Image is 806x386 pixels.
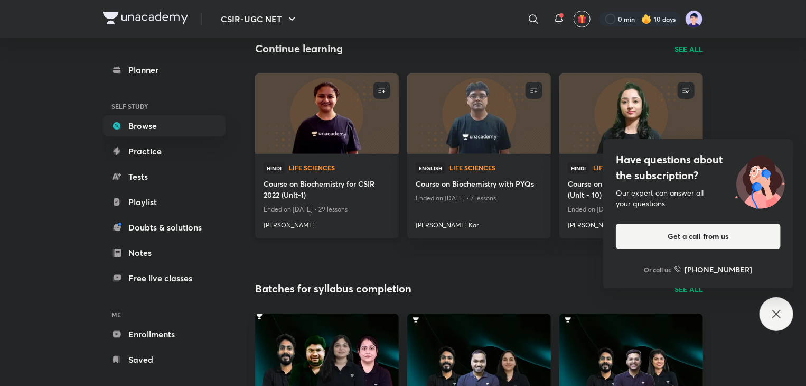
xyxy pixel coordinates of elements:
h4: Have questions about the subscription? [616,152,781,183]
a: new-thumbnail [559,73,703,154]
a: Course on Ecology for CSIR-2022 (Unit - 10) [568,178,695,203]
h6: [PHONE_NUMBER] [685,264,753,275]
img: ttu_illustration_new.svg [727,152,793,209]
a: Notes [103,242,226,263]
a: Life Sciences [593,164,695,172]
span: Life Sciences [449,164,542,171]
span: Hindi [264,162,285,174]
a: Company Logo [103,12,188,27]
a: new-thumbnail [407,73,551,154]
a: Doubts & solutions [103,217,226,238]
img: avatar [577,14,587,24]
a: [PHONE_NUMBER] [674,264,753,275]
a: Enrollments [103,324,226,345]
a: Course on Biochemistry with PYQs [416,178,542,191]
img: streak [641,14,652,24]
div: Our expert can answer all your questions [616,188,781,209]
p: Ended on [DATE] • 45 lessons [568,203,695,216]
h6: SELF STUDY [103,97,226,115]
h2: Batches for syllabus completion [255,281,411,297]
h6: ME [103,306,226,324]
span: English [416,162,445,174]
a: Free live classes [103,268,226,289]
a: Practice [103,141,226,162]
a: Saved [103,349,226,370]
a: [PERSON_NAME] [568,216,695,230]
p: Ended on [DATE] • 7 lessons [416,191,542,205]
span: Life Sciences [289,164,390,171]
span: Hindi [568,162,589,174]
a: Browse [103,115,226,136]
a: Life Sciences [289,164,390,172]
a: Planner [103,59,226,80]
img: Company Logo [103,12,188,24]
button: avatar [574,11,591,27]
a: [PERSON_NAME] [264,216,390,230]
p: Or call us [644,265,671,274]
h2: Continue learning [255,41,343,57]
a: SEE ALL [674,43,703,54]
button: CSIR-UGC NET [214,8,305,30]
a: Tests [103,166,226,187]
img: new-thumbnail [254,72,400,154]
span: Life Sciences [593,164,695,171]
a: [PERSON_NAME] Kar [416,216,542,230]
a: Course on Biochemistry for CSIR 2022 (Unit-1) [264,178,390,203]
img: new-thumbnail [558,72,704,154]
a: new-thumbnail [255,73,399,154]
img: nidhi shreya [685,10,703,28]
button: Get a call from us [616,224,781,249]
a: SEE ALL [674,283,703,295]
img: new-thumbnail [406,72,552,154]
p: Ended on [DATE] • 29 lessons [264,203,390,216]
a: Life Sciences [449,164,542,172]
a: Playlist [103,191,226,213]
